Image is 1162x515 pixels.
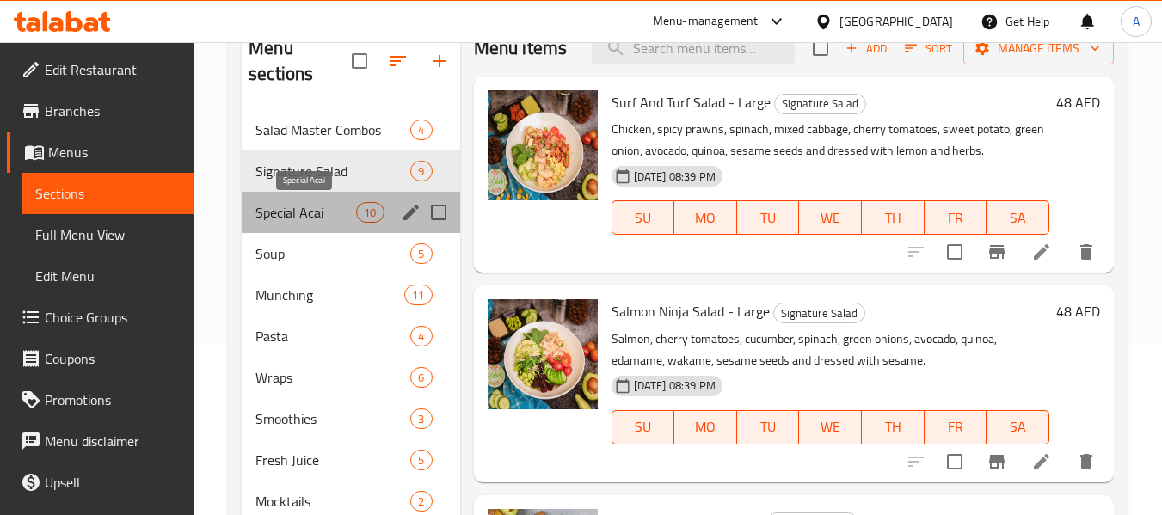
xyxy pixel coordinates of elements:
a: Menu disclaimer [7,420,194,462]
span: Menus [48,142,181,162]
span: Menu disclaimer [45,431,181,451]
span: TU [744,414,793,439]
div: items [410,161,432,181]
a: Edit Restaurant [7,49,194,90]
div: Smoothies3 [242,398,459,439]
span: Salmon Ninja Salad - Large [612,298,770,324]
span: 10 [357,205,383,221]
span: Fresh Juice [255,450,410,470]
span: Wraps [255,367,410,388]
span: A [1133,12,1140,31]
span: 5 [411,246,431,262]
a: Promotions [7,379,194,420]
span: WE [806,205,855,230]
div: items [410,491,432,512]
a: Branches [7,90,194,132]
img: Surf And Turf Salad - Large [488,90,598,200]
span: Pasta [255,326,410,346]
button: MO [674,410,737,444]
span: Signature Salad [774,303,864,323]
span: 4 [411,122,431,138]
div: Signature Salad9 [242,150,459,192]
span: Manage items [977,38,1100,59]
span: Sort sections [378,40,419,82]
button: FR [925,410,987,444]
span: SU [619,205,668,230]
span: SU [619,414,668,439]
span: Upsell [45,472,181,493]
span: Smoothies [255,408,410,429]
div: Munching [255,285,404,305]
div: Menu-management [653,11,759,32]
div: Wraps6 [242,357,459,398]
span: FR [931,205,981,230]
h6: 48 AED [1056,90,1100,114]
button: SU [612,410,675,444]
span: Select section [802,30,839,66]
span: Soup [255,243,410,264]
span: TH [869,414,918,439]
span: Mocktails [255,491,410,512]
span: 2 [411,494,431,510]
h2: Menu sections [249,35,351,87]
span: FR [931,414,981,439]
a: Choice Groups [7,297,194,338]
span: [DATE] 08:39 PM [627,169,722,185]
a: Edit menu item [1031,451,1052,472]
span: Add [843,39,889,58]
span: Add item [839,35,894,62]
div: items [356,202,384,223]
a: Edit Menu [22,255,194,297]
span: Salad Master Combos [255,120,410,140]
h6: 48 AED [1056,299,1100,323]
h2: Menu items [474,35,568,61]
div: Fresh Juice5 [242,439,459,481]
a: Sections [22,173,194,214]
button: Branch-specific-item [976,231,1018,273]
span: Select to update [937,234,973,270]
span: Sort [905,39,952,58]
span: 3 [411,411,431,427]
span: 9 [411,163,431,180]
div: items [410,243,432,264]
span: SA [993,414,1042,439]
div: items [404,285,432,305]
div: items [410,120,432,140]
button: FR [925,200,987,235]
span: Promotions [45,389,181,410]
button: TU [737,410,800,444]
span: 6 [411,370,431,386]
button: Branch-specific-item [976,441,1018,482]
span: SA [993,205,1042,230]
span: TU [744,205,793,230]
input: search [592,34,795,64]
span: MO [681,414,730,439]
button: SA [987,410,1049,444]
span: [DATE] 08:39 PM [627,377,722,394]
button: SU [612,200,675,235]
div: Signature Salad [774,94,866,114]
span: TH [869,205,918,230]
div: Special Acai10edit [242,192,459,233]
p: Salmon, cherry tomatoes, cucumber, spinach, green onions, avocado, quinoa, edamame, wakame, sesam... [612,328,1049,371]
span: Sort items [894,35,963,62]
span: Choice Groups [45,307,181,328]
span: Signature Salad [255,161,410,181]
button: SA [987,200,1049,235]
a: Coupons [7,338,194,379]
div: Signature Salad [773,303,865,323]
a: Edit menu item [1031,242,1052,262]
span: WE [806,414,855,439]
button: MO [674,200,737,235]
button: TH [862,410,925,444]
span: 11 [405,287,431,303]
span: Branches [45,101,181,121]
div: Munching11 [242,274,459,316]
a: Menus [7,132,194,173]
span: Surf And Turf Salad - Large [612,89,771,115]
